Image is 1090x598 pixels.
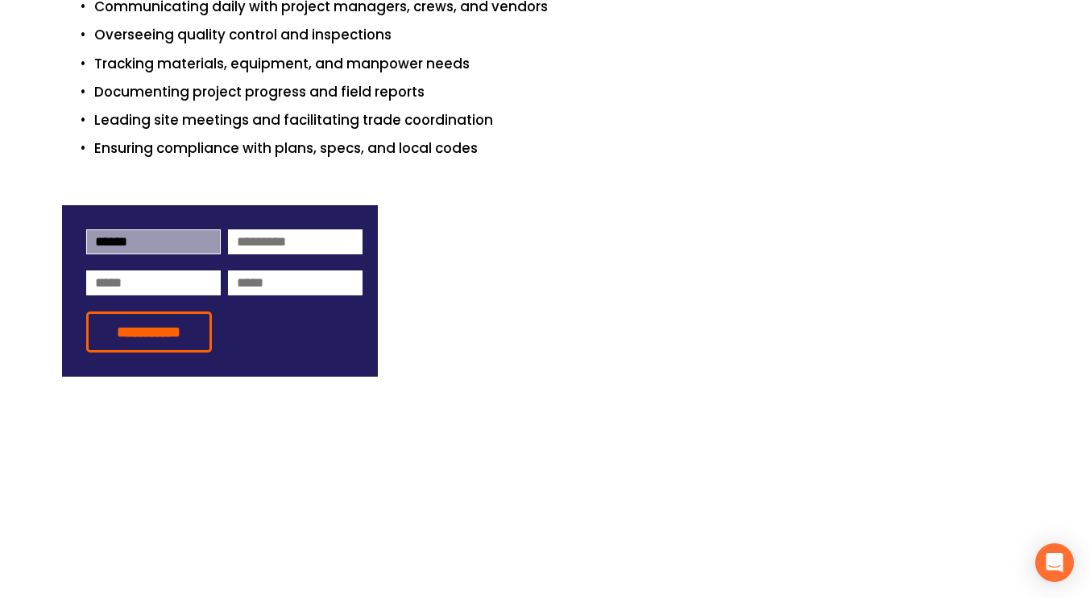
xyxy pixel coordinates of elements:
[94,138,1029,159] p: Ensuring compliance with plans, specs, and local codes
[94,81,1029,103] p: Documenting project progress and field reports
[94,24,1029,46] p: Overseeing quality control and inspections
[94,109,1029,131] p: Leading site meetings and facilitating trade coordination
[94,53,1029,75] p: Tracking materials, equipment, and manpower needs
[1035,543,1074,582] div: Open Intercom Messenger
